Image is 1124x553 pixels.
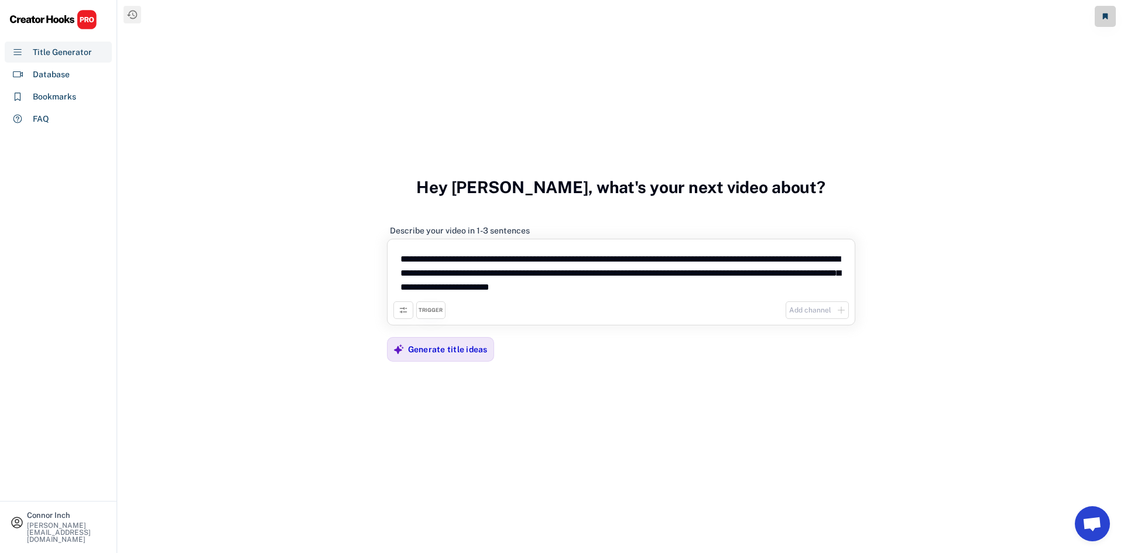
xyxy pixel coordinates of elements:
div: [PERSON_NAME][EMAIL_ADDRESS][DOMAIN_NAME] [27,522,107,543]
div: Database [33,68,70,81]
div: Add channel [789,305,831,315]
a: Open chat [1075,506,1110,541]
h3: Hey [PERSON_NAME], what's your next video about? [416,165,825,209]
div: FAQ [33,113,49,125]
div: Describe your video in 1-3 sentences [390,225,530,236]
div: Bookmarks [33,91,76,103]
div: Generate title ideas [408,344,488,355]
div: Title Generator [33,46,92,59]
div: TRIGGER [419,307,443,314]
div: Connor Inch [27,511,107,519]
img: CHPRO%20Logo.svg [9,9,97,30]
